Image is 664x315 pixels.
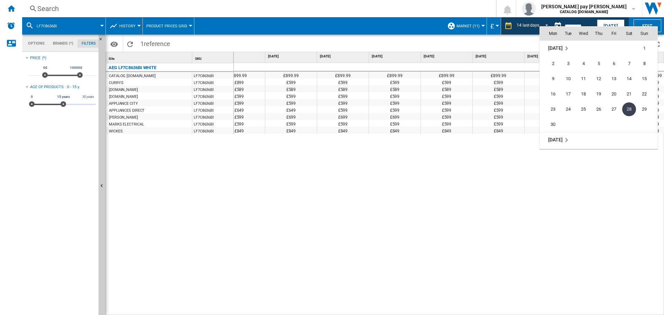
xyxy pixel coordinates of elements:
td: June 2025 [540,40,591,56]
td: Tuesday June 3 2025 [561,56,576,71]
td: Saturday June 28 2025 [621,102,637,117]
span: 18 [577,87,590,101]
tr: Week 3 [540,71,657,86]
td: Friday June 27 2025 [606,102,621,117]
td: Wednesday June 18 2025 [576,86,591,102]
span: 15 [637,72,651,86]
td: Wednesday June 11 2025 [576,71,591,86]
span: [DATE] [548,45,562,51]
td: Sunday June 29 2025 [637,102,657,117]
th: Thu [591,27,606,40]
td: Monday June 30 2025 [540,117,561,132]
span: 23 [546,102,560,116]
span: 6 [607,57,621,71]
span: 30 [546,118,560,131]
th: Wed [576,27,591,40]
th: Sat [621,27,637,40]
tr: Week undefined [540,132,657,148]
span: 3 [561,57,575,71]
span: 26 [592,102,606,116]
span: 8 [637,57,651,71]
span: 19 [592,87,606,101]
tr: Week 4 [540,86,657,102]
tr: Week 5 [540,102,657,117]
span: 9 [546,72,560,86]
span: 13 [607,72,621,86]
span: [DATE] [548,137,562,142]
span: 17 [561,87,575,101]
th: Fri [606,27,621,40]
td: Sunday June 22 2025 [637,86,657,102]
td: Monday June 9 2025 [540,71,561,86]
th: Sun [637,27,657,40]
span: 7 [622,57,636,71]
span: 10 [561,72,575,86]
span: 20 [607,87,621,101]
span: 14 [622,72,636,86]
span: 24 [561,102,575,116]
td: Wednesday June 4 2025 [576,56,591,71]
td: Tuesday June 24 2025 [561,102,576,117]
td: Thursday June 19 2025 [591,86,606,102]
span: 16 [546,87,560,101]
md-calendar: Calendar [540,27,657,149]
td: Thursday June 26 2025 [591,102,606,117]
span: 25 [577,102,590,116]
span: 11 [577,72,590,86]
td: Saturday June 7 2025 [621,56,637,71]
th: Tue [561,27,576,40]
td: Tuesday June 10 2025 [561,71,576,86]
tr: Week 6 [540,117,657,132]
span: 22 [637,87,651,101]
tr: Week 1 [540,40,657,56]
span: 4 [577,57,590,71]
td: Friday June 20 2025 [606,86,621,102]
td: Wednesday June 25 2025 [576,102,591,117]
td: Thursday June 5 2025 [591,56,606,71]
tr: Week 2 [540,56,657,71]
span: 1 [637,41,651,55]
td: Friday June 13 2025 [606,71,621,86]
span: 27 [607,102,621,116]
span: 5 [592,57,606,71]
td: Sunday June 8 2025 [637,56,657,71]
th: Mon [540,27,561,40]
span: 12 [592,72,606,86]
span: 2 [546,57,560,71]
span: 28 [622,102,636,116]
td: Saturday June 14 2025 [621,71,637,86]
td: Sunday June 15 2025 [637,71,657,86]
span: 29 [637,102,651,116]
td: Tuesday June 17 2025 [561,86,576,102]
td: Monday June 16 2025 [540,86,561,102]
td: Saturday June 21 2025 [621,86,637,102]
span: 21 [622,87,636,101]
td: July 2025 [540,132,657,148]
td: Friday June 6 2025 [606,56,621,71]
td: Thursday June 12 2025 [591,71,606,86]
td: Monday June 2 2025 [540,56,561,71]
td: Monday June 23 2025 [540,102,561,117]
td: Sunday June 1 2025 [637,40,657,56]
